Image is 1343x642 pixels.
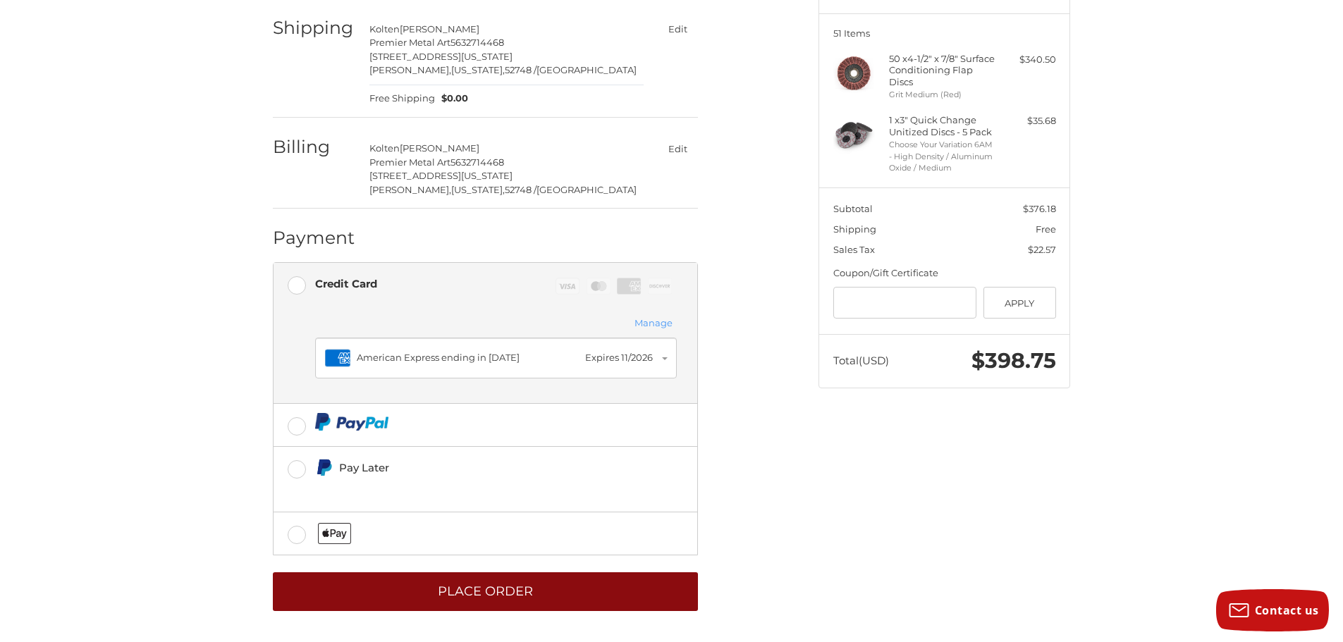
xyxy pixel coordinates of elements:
span: Premier Metal Art [369,37,450,48]
img: Applepay icon [318,523,351,544]
iframe: PayPal Message 1 [315,482,601,495]
span: Shipping [833,223,876,235]
span: Sales Tax [833,244,875,255]
img: PayPal icon [315,413,389,431]
span: [STREET_ADDRESS][US_STATE] [369,170,513,181]
span: 52748 / [505,184,536,195]
h2: Billing [273,136,355,158]
button: Manage [630,316,677,331]
button: Apply [983,287,1056,319]
span: Total (USD) [833,354,889,367]
button: Contact us [1216,589,1329,631]
span: [PERSON_NAME] [400,23,479,35]
span: Contact us [1255,603,1319,618]
span: 5632714468 [450,156,504,168]
span: Kolten [369,142,400,154]
div: Coupon/Gift Certificate [833,266,1056,280]
button: American Express ending in [DATE]Expires 11/2026 [315,338,677,378]
h2: Shipping [273,17,355,39]
span: Free [1036,223,1056,235]
div: $35.68 [1000,114,1056,128]
span: [PERSON_NAME] [400,142,479,154]
h4: 50 x 4-1/2" x 7/8" Surface Conditioning Flap Discs [889,53,997,87]
input: Gift Certificate or Coupon Code [833,287,977,319]
button: Edit [657,138,698,159]
div: Pay Later [339,456,601,479]
button: Edit [657,19,698,39]
div: $340.50 [1000,53,1056,67]
div: American Express ending in [DATE] [357,351,578,365]
h3: 51 Items [833,27,1056,39]
span: [PERSON_NAME], [369,184,451,195]
span: Premier Metal Art [369,156,450,168]
span: 5632714468 [450,37,504,48]
span: [STREET_ADDRESS][US_STATE] [369,51,513,62]
div: Expires 11/2026 [585,351,653,365]
span: Subtotal [833,203,873,214]
span: Kolten [369,23,400,35]
span: $398.75 [971,347,1056,374]
div: Credit Card [315,272,377,295]
span: [GEOGRAPHIC_DATA] [536,64,637,75]
span: [PERSON_NAME], [369,64,451,75]
span: 52748 / [505,64,536,75]
button: Place Order [273,572,698,611]
span: [US_STATE], [451,184,505,195]
span: $376.18 [1023,203,1056,214]
span: $22.57 [1028,244,1056,255]
span: [US_STATE], [451,64,505,75]
li: Choose Your Variation 6AM - High Density / Aluminum Oxide / Medium [889,139,997,174]
h4: 1 x 3" Quick Change Unitized Discs - 5 Pack [889,114,997,137]
span: $0.00 [435,92,469,106]
li: Grit Medium (Red) [889,89,997,101]
img: Pay Later icon [315,459,333,476]
span: Free Shipping [369,92,435,106]
h2: Payment [273,227,355,249]
span: [GEOGRAPHIC_DATA] [536,184,637,195]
